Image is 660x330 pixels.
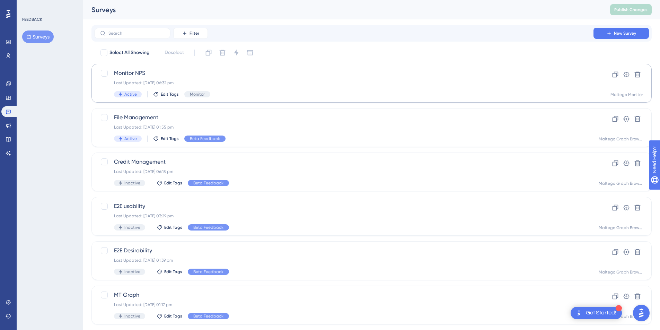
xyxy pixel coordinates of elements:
div: Maltego Graph Browser [599,136,643,142]
span: Inactive [124,313,140,319]
span: File Management [114,113,574,122]
span: Inactive [124,225,140,230]
button: Publish Changes [610,4,652,15]
div: Surveys [91,5,593,15]
span: Active [124,136,137,141]
button: New Survey [593,28,649,39]
div: Last Updated: [DATE] 01:17 pm [114,302,574,307]
div: Maltego Graph Browser [599,314,643,319]
div: Last Updated: [DATE] 06:15 pm [114,169,574,174]
button: Surveys [22,31,54,43]
iframe: UserGuiding AI Assistant Launcher [631,303,652,323]
span: Edit Tags [164,180,182,186]
div: Maltego Graph Browser [599,269,643,275]
span: MT Graph [114,291,574,299]
div: Maltego Graph Browser [599,225,643,231]
button: Edit Tags [153,136,179,141]
span: Select All Showing [109,49,150,57]
span: Inactive [124,180,140,186]
span: Beta Feedback [193,180,223,186]
button: Edit Tags [153,92,179,97]
span: Beta Feedback [193,313,223,319]
span: Need Help? [16,2,43,10]
button: Edit Tags [157,180,182,186]
span: Credit Management [114,158,574,166]
div: 1 [616,305,622,311]
span: Edit Tags [164,313,182,319]
span: Beta Feedback [193,269,223,275]
span: Beta Feedback [193,225,223,230]
img: launcher-image-alternative-text [575,309,583,317]
span: Edit Tags [161,92,179,97]
div: Maltego Graph Browser [599,181,643,186]
div: Last Updated: [DATE] 06:32 pm [114,80,574,86]
span: Monitor [190,92,205,97]
span: Filter [190,31,199,36]
span: Edit Tags [164,225,182,230]
span: Inactive [124,269,140,275]
span: Monitor NPS [114,69,574,77]
span: Active [124,92,137,97]
div: Open Get Started! checklist, remaining modules: 1 [571,307,622,319]
span: New Survey [614,31,636,36]
span: Deselect [165,49,184,57]
div: Last Updated: [DATE] 03:29 pm [114,213,574,219]
input: Search [108,31,165,36]
button: Edit Tags [157,225,182,230]
div: Maltego Monitor [610,92,643,97]
div: Last Updated: [DATE] 01:39 pm [114,258,574,263]
span: Publish Changes [614,7,648,12]
button: Deselect [158,46,190,59]
span: Edit Tags [164,269,182,275]
div: FEEDBACK [22,17,42,22]
span: Beta Feedback [190,136,220,141]
button: Edit Tags [157,313,182,319]
div: Last Updated: [DATE] 01:55 pm [114,124,574,130]
button: Filter [173,28,208,39]
span: E2E usability [114,202,574,210]
button: Edit Tags [157,269,182,275]
div: Get Started! [586,309,616,317]
span: E2E Desirability [114,246,574,255]
span: Edit Tags [161,136,179,141]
